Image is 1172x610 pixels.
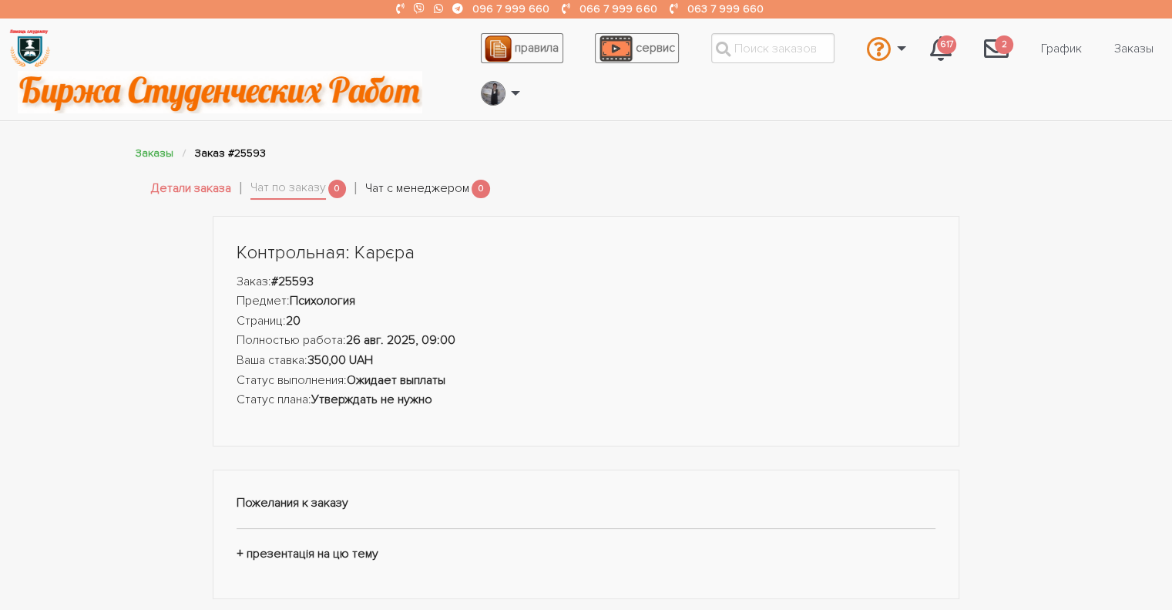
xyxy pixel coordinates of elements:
[599,35,632,62] img: play_icon-49f7f135c9dc9a03216cfdbccbe1e3994649169d890fb554cedf0eac35a01ba8.png
[250,178,326,200] a: Чат по заказу
[346,332,455,348] strong: 26 авг. 2025, 09:00
[482,81,505,106] img: 20171208_160937.jpg
[8,27,51,69] img: logo-135dea9cf721667cc4ddb0c1795e3ba8b7f362e3d0c04e2cc90b931989920324.png
[995,35,1013,55] span: 2
[151,179,231,199] a: Детали заказа
[237,331,936,351] li: Полностью работа:
[290,293,355,308] strong: Психология
[472,180,490,199] span: 0
[937,35,956,55] span: 617
[18,71,422,113] img: motto-2ce64da2796df845c65ce8f9480b9c9d679903764b3ca6da4b6de107518df0fe.gif
[472,2,549,15] a: 096 7 999 660
[237,371,936,391] li: Статус выполнения:
[237,390,936,410] li: Статус плана:
[237,292,936,312] li: Предмет:
[237,351,936,371] li: Ваша ставка:
[237,495,348,511] strong: Пожелания к заказу
[579,2,657,15] a: 066 7 999 660
[237,272,936,292] li: Заказ:
[311,392,432,407] strong: Утверждать не нужно
[237,240,936,266] h1: Контрольная: Карєра
[328,180,347,199] span: 0
[347,372,445,388] strong: Ожидает выплаты
[515,40,559,56] span: правила
[972,28,1021,69] a: 2
[711,33,835,63] input: Поиск заказов
[1102,34,1166,63] a: Заказы
[918,28,964,69] a: 617
[213,470,960,600] div: + презентація на цю тему
[481,33,563,63] a: правила
[195,144,266,162] li: Заказ #25593
[237,312,936,332] li: Страниц:
[271,274,314,289] strong: #25593
[485,35,511,62] img: agreement_icon-feca34a61ba7f3d1581b08bc946b2ec1ccb426f67415f344566775c155b7f62c.png
[365,179,469,199] a: Чат с менеджером
[595,33,679,63] a: сервис
[286,313,301,329] strong: 20
[307,352,373,368] strong: 350,00 UAH
[136,147,173,160] a: Заказы
[636,40,675,56] span: сервис
[1029,34,1094,63] a: График
[687,2,763,15] a: 063 7 999 660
